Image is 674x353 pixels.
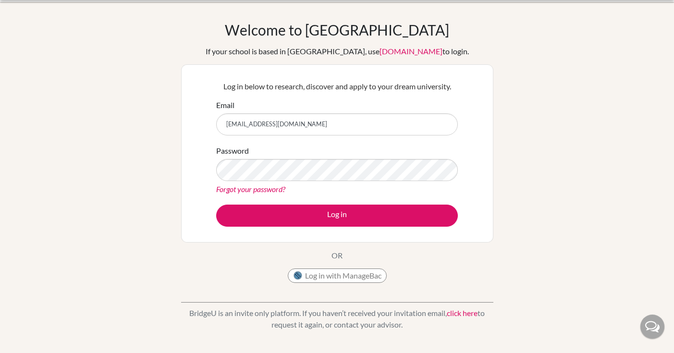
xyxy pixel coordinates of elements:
[216,184,285,194] a: Forgot your password?
[288,268,387,283] button: Log in with ManageBac
[331,250,343,261] p: OR
[447,308,478,317] a: click here
[216,145,249,157] label: Password
[380,47,442,56] a: [DOMAIN_NAME]
[216,99,234,111] label: Email
[181,307,493,330] p: BridgeU is an invite only platform. If you haven’t received your invitation email, to request it ...
[216,205,458,227] button: Log in
[216,81,458,92] p: Log in below to research, discover and apply to your dream university.
[22,7,42,15] span: Help
[206,46,469,57] div: If your school is based in [GEOGRAPHIC_DATA], use to login.
[225,21,449,38] h1: Welcome to [GEOGRAPHIC_DATA]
